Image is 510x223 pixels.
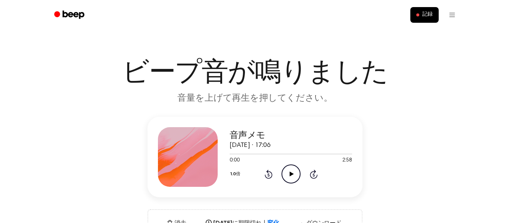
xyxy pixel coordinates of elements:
[230,142,271,149] font: [DATE] · 17:06
[122,60,388,87] font: ビープ音が鳴りました
[422,12,433,17] font: 記録
[230,131,265,140] font: 音声メモ
[443,6,461,24] button: メニューを開く
[177,94,332,103] font: 音量を上げて再生を押してください。
[230,168,243,180] button: 1.0倍
[49,8,91,22] a: ビープ
[342,158,352,163] font: 2:58
[410,7,439,23] button: 記録
[230,158,239,163] font: 0:00
[230,172,240,176] font: 1.0倍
